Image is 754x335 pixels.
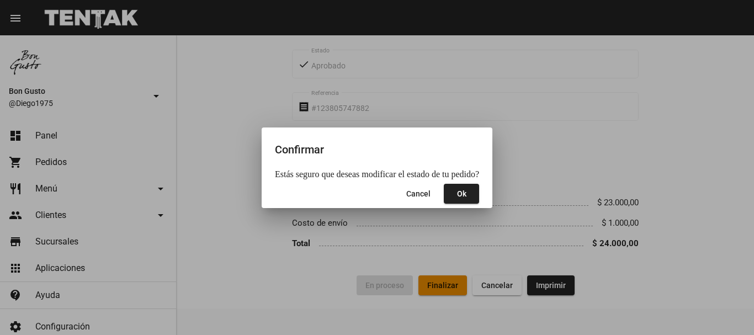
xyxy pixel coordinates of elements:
button: Close dialog [397,184,439,204]
h2: Confirmar [275,141,479,158]
span: Cancel [406,189,431,198]
mat-dialog-content: Estás seguro que deseas modificar el estado de tu pedido? [262,169,492,179]
span: Ok [457,189,466,198]
button: Close dialog [444,184,479,204]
